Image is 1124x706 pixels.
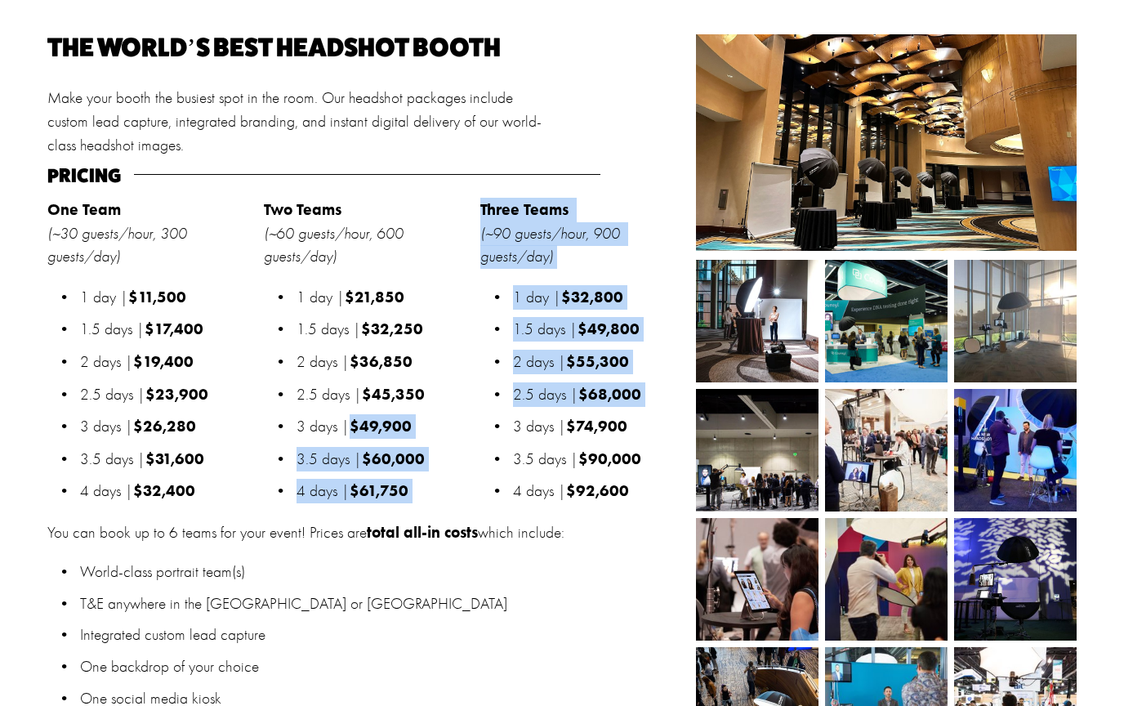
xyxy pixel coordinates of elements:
img: 23-05-18_TDP_BTS_0017.jpg [899,389,1083,512]
p: 3.5 days | [513,447,688,471]
strong: $32,400 [133,480,195,500]
strong: $19,400 [133,351,194,371]
img: 22-06-23_TwoDudesBTS_295.jpg [779,518,966,641]
img: 271495247_508108323859408_6411661946869337369_n.jpg [954,485,1077,640]
p: 3 days | [513,414,688,439]
p: 2 days | [513,350,688,374]
strong: $90,000 [578,449,641,468]
strong: $32,800 [561,287,623,306]
p: 1.5 days | [513,317,688,342]
p: T&E anywhere in the [GEOGRAPHIC_DATA] or [GEOGRAPHIC_DATA] [80,592,688,616]
img: image0.jpeg [913,260,1077,382]
p: 4 days | [80,479,255,503]
img: Nashville HDC-3.jpg [696,260,818,382]
strong: $36,850 [350,351,413,371]
strong: Two Teams [264,199,341,219]
strong: $49,900 [350,416,412,436]
strong: $61,750 [350,480,408,500]
strong: $60,000 [362,449,425,468]
strong: $49,800 [578,319,640,338]
p: 2.5 days | [297,382,471,407]
p: One backdrop of your choice [80,655,688,679]
strong: $26,280 [133,416,196,436]
p: 3 days | [80,414,255,439]
p: Integrated custom lead capture [80,623,688,647]
h4: Pricing [47,166,125,185]
strong: $55,300 [566,351,629,371]
strong: $92,600 [566,480,629,500]
p: You can book up to 6 teams for your event! Prices are which include: [47,521,688,545]
em: (~30 guests/hour, 300 guests/day) [47,225,191,266]
img: BIO_Backpack.jpg [696,389,869,512]
p: 4 days | [297,479,471,503]
img: _FP_2412.jpg [793,260,977,382]
p: 1.5 days | [80,317,255,342]
strong: One Team [47,199,121,219]
p: 2.5 days | [80,382,255,407]
strong: $23,900 [145,384,208,404]
p: 1 day | [80,285,255,310]
strong: $21,850 [345,287,404,306]
p: 4 days | [513,479,688,503]
strong: $68,000 [578,384,641,404]
img: 22-11-16_TDP_BTS_021.jpg [795,389,979,512]
p: 1.5 days | [297,317,471,342]
p: 2 days | [297,350,471,374]
p: 2.5 days | [513,382,688,407]
img: 23-08-21_TDP_BTS_017.jpg [672,518,842,641]
strong: Three Teams [480,199,569,219]
strong: $74,900 [566,416,627,436]
strong: $32,250 [361,319,423,338]
strong: $31,600 [145,449,204,468]
strong: $11,500 [128,287,186,306]
strong: total [367,522,399,542]
p: 3.5 days | [297,447,471,471]
p: 3.5 days | [80,447,255,471]
p: World-class portrait team(s) [80,561,688,584]
em: (~60 guests/hour, 600 guests/day) [264,225,408,266]
strong: all-in costs [404,522,478,542]
p: Make your booth the busiest spot in the room. Our headshot packages include custom lead capture, ... [47,87,558,158]
p: 1 day | [297,285,471,310]
h2: The world’s best headshot booth [47,34,558,60]
p: 1 day | [513,285,688,310]
p: 2 days | [80,350,255,374]
strong: $45,350 [362,384,425,404]
em: (~90 guests/hour, 900 guests/day) [480,225,624,266]
p: 3 days | [297,414,471,439]
strong: $17,400 [145,319,203,338]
